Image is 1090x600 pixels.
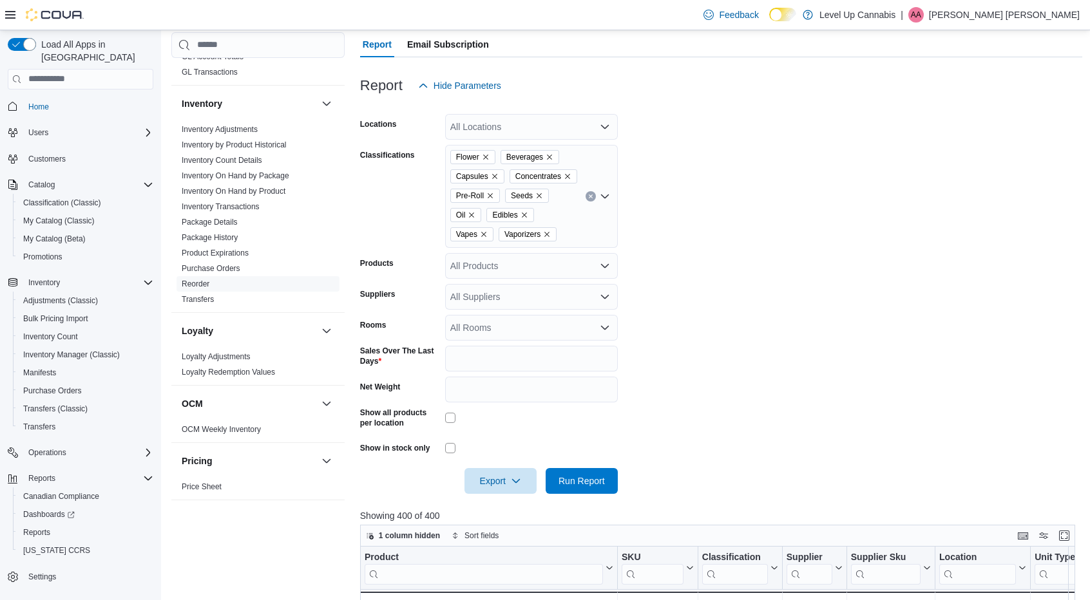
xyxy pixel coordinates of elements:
button: Pricing [319,453,334,469]
button: Remove Flower from selection in this group [482,153,490,161]
button: Reports [3,469,158,487]
span: Settings [28,572,56,582]
h3: OCM [182,397,203,410]
button: Classification [702,551,778,584]
span: Sort fields [464,530,499,541]
span: Catalog [28,180,55,190]
button: Loyalty [319,323,334,339]
a: Product Expirations [182,248,249,258]
button: Export [464,468,537,494]
span: My Catalog (Classic) [23,216,95,226]
span: Product Expirations [182,248,249,258]
h3: Report [360,78,403,93]
span: Pre-Roll [450,189,500,203]
span: Purchase Orders [182,263,240,274]
a: Reports [18,525,55,540]
a: Canadian Compliance [18,489,104,504]
button: Inventory Manager (Classic) [13,346,158,364]
button: Inventory Count [13,328,158,346]
button: Hide Parameters [413,73,506,98]
a: Loyalty Adjustments [182,352,251,361]
span: Loyalty Redemption Values [182,367,275,377]
span: Package Details [182,217,238,227]
button: Remove Beverages from selection in this group [546,153,553,161]
button: Manifests [13,364,158,382]
span: Transfers (Classic) [23,404,88,414]
button: Purchase Orders [13,382,158,400]
label: Locations [360,119,397,129]
div: Classification [702,551,768,563]
a: Home [23,99,54,115]
label: Products [360,258,394,268]
span: Report [363,32,392,57]
button: Open list of options [600,292,610,302]
button: Supplier [787,551,843,584]
a: Classification (Classic) [18,195,106,211]
span: Seeds [511,189,533,202]
button: Adjustments (Classic) [13,292,158,310]
span: Pre-Roll [456,189,484,202]
span: Classification (Classic) [23,198,101,208]
span: Concentrates [510,169,577,183]
span: OCM Weekly Inventory [182,424,261,435]
span: Dashboards [18,507,153,522]
label: Show in stock only [360,443,430,453]
div: Andrew Alain [908,7,924,23]
span: Flower [450,150,495,164]
span: Edibles [486,208,533,222]
span: Manifests [23,368,56,378]
img: Cova [26,8,84,21]
span: Vaporizers [504,228,540,241]
span: Beverages [501,150,559,164]
span: Export [472,468,529,494]
button: Remove Seeds from selection in this group [535,192,543,200]
button: Remove Capsules from selection in this group [491,173,499,180]
span: Users [23,125,153,140]
a: Purchase Orders [18,383,87,398]
div: Product [365,551,603,584]
a: Package Details [182,218,238,227]
span: Hide Parameters [434,79,501,92]
button: Operations [23,445,72,460]
button: Remove Pre-Roll from selection in this group [486,192,494,200]
button: Sort fields [446,528,504,543]
span: Concentrates [515,170,561,183]
button: Classification (Classic) [13,194,158,212]
a: Settings [23,569,61,585]
h3: Pricing [182,455,212,467]
a: Inventory Adjustments [182,125,258,134]
div: Unit Type [1035,551,1082,584]
a: GL Transactions [182,68,238,77]
a: Inventory Manager (Classic) [18,347,125,362]
a: [US_STATE] CCRS [18,543,95,558]
span: Bulk Pricing Import [18,311,153,326]
button: Remove Edibles from selection in this group [521,211,528,219]
a: Inventory On Hand by Package [182,171,289,180]
span: Reorder [182,279,209,289]
button: Open list of options [600,261,610,271]
h3: Inventory [182,97,222,110]
span: Inventory Manager (Classic) [18,347,153,362]
button: Display options [1036,528,1051,543]
div: Classification [702,551,768,584]
button: Supplier Sku [851,551,931,584]
span: Purchase Orders [23,386,82,396]
a: Inventory by Product Historical [182,140,287,149]
div: Supplier Sku [851,551,921,584]
a: Purchase Orders [182,264,240,273]
button: Inventory [23,275,65,290]
p: | [901,7,903,23]
a: Loyalty Redemption Values [182,368,275,377]
span: Promotions [23,252,62,262]
button: Customers [3,149,158,168]
a: Price Sheet [182,482,222,491]
span: Seeds [505,189,549,203]
a: Adjustments (Classic) [18,293,103,308]
button: 1 column hidden [361,528,445,543]
button: Inventory [182,97,316,110]
span: Inventory Manager (Classic) [23,350,120,360]
label: Sales Over The Last Days [360,346,440,366]
button: SKU [622,551,694,584]
span: Vapes [456,228,477,241]
span: Dashboards [23,509,75,520]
